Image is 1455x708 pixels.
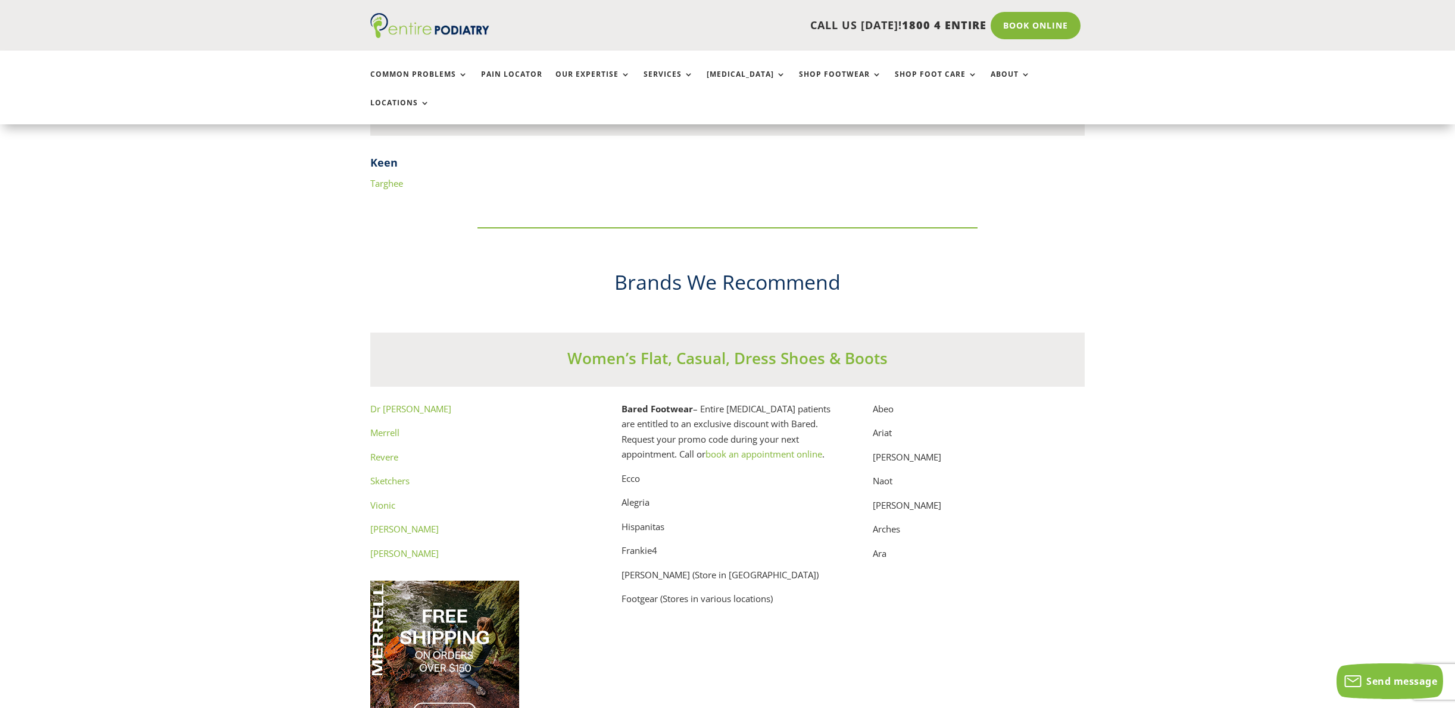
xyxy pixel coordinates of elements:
a: Targhee [370,177,403,189]
p: Ara [873,546,1085,562]
a: Our Expertise [555,70,630,96]
span: Send message [1366,675,1437,688]
a: Services [644,70,694,96]
a: [PERSON_NAME] [370,523,439,535]
img: logo (1) [370,13,489,38]
a: Entire Podiatry [370,29,489,40]
a: Shop Foot Care [895,70,978,96]
p: Abeo [873,402,1085,426]
p: [PERSON_NAME] (Store in [GEOGRAPHIC_DATA]) [622,568,833,592]
strong: Bared Footwear [622,403,693,415]
a: Pain Locator [481,70,542,96]
a: Book Online [991,12,1081,39]
a: Sketchers [370,475,410,487]
a: [PERSON_NAME] [370,547,439,559]
p: Ariat [873,425,1085,450]
p: [PERSON_NAME] [873,498,1085,522]
p: Alegria [622,495,833,519]
p: Footgear (Stores in various locations) [622,591,833,607]
a: About [991,70,1031,96]
h2: Brands We Recommend [370,268,1085,303]
a: Common Problems [370,70,468,96]
a: book an appointment online [705,448,822,460]
a: [MEDICAL_DATA] [707,70,786,96]
a: Merrell [370,427,399,438]
a: Shop Footwear [799,70,882,96]
p: Hispanitas [622,519,833,544]
p: Arches [873,522,1085,546]
p: Ecco [622,471,833,496]
p: Naot [873,474,1085,498]
p: Frankie4 [622,543,833,568]
p: – Entire [MEDICAL_DATA] patients are entitled to an exclusive discount with Bared. Request your p... [622,402,833,471]
p: [PERSON_NAME] [873,450,1085,474]
button: Send message [1337,663,1443,699]
h3: Women’s Flat, Casual, Dress Shoes & Boots [370,347,1085,375]
a: Locations [370,99,430,124]
h4: Keen [370,155,1085,176]
a: Dr [PERSON_NAME] [370,403,451,415]
p: CALL US [DATE]! [535,18,986,33]
a: Vionic [370,499,395,511]
a: Revere [370,451,398,463]
span: 1800 4 ENTIRE [902,18,986,32]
